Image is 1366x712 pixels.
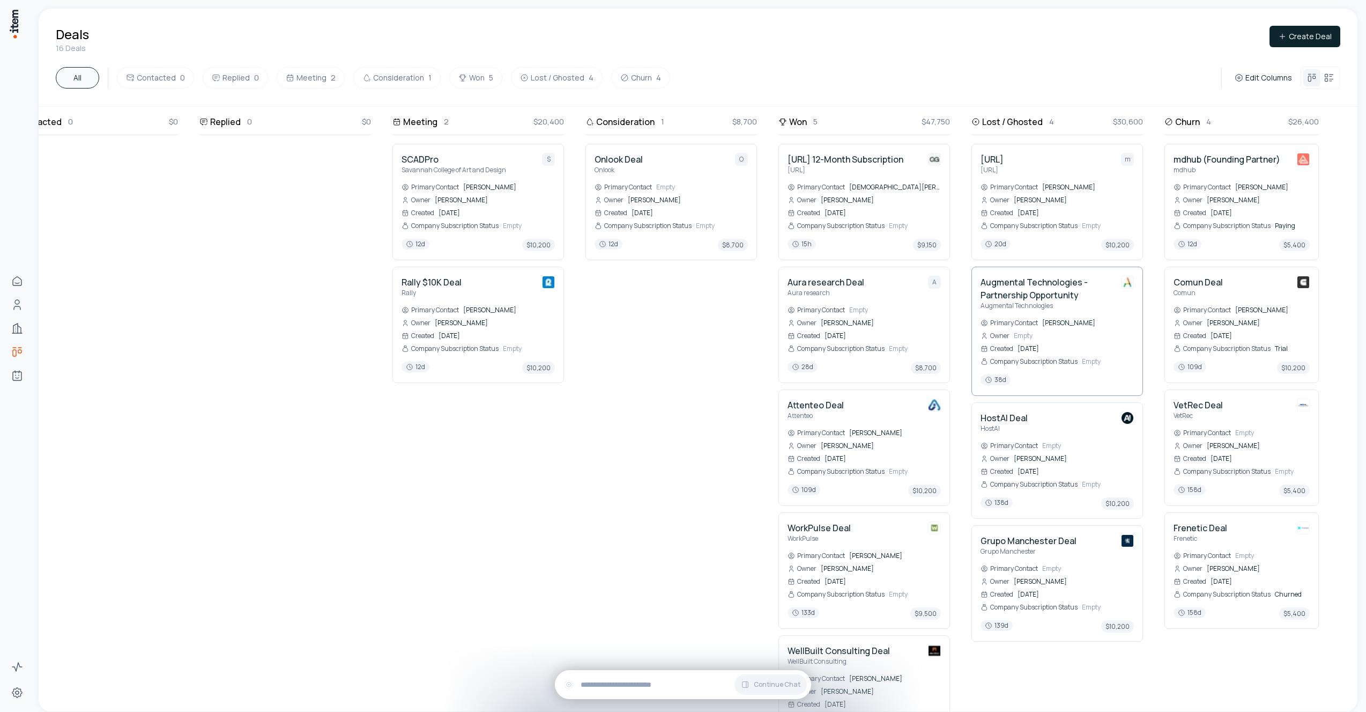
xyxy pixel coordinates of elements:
[788,467,885,476] div: Company Subscription Status
[788,319,816,327] div: Owner
[971,402,1143,519] div: HostAI DealHostAIHostAIPrimary ContactEmptyOwner[PERSON_NAME]Created[DATE]Company Subscription St...
[1018,467,1134,476] span: [DATE]
[1207,319,1310,327] span: [PERSON_NAME]
[825,700,941,709] span: [DATE]
[1174,153,1310,251] a: mdhub (Founding Partner)mdhubmdhubPrimary Contact[PERSON_NAME]Owner[PERSON_NAME]Created[DATE]Comp...
[788,166,903,174] p: [URL]
[402,209,434,217] div: Created
[821,442,941,450] span: [PERSON_NAME]
[981,357,1078,366] div: Company Subscription Status
[1042,564,1134,573] span: Empty
[981,375,1011,385] span: 38d
[1270,26,1340,47] button: Create Deal
[928,153,941,166] img: Qualgent.ai
[402,153,555,251] a: SCADProSavannah College of Art and DesignSPrimary Contact[PERSON_NAME]Owner[PERSON_NAME]Created[D...
[981,209,1013,217] div: Created
[981,332,1009,340] div: Owner
[1277,362,1310,374] span: $10,200
[1174,442,1202,450] div: Owner
[1211,332,1310,340] span: [DATE]
[1174,607,1206,620] button: 158d
[595,153,748,251] a: Onlook DealOnlookOPrimary ContactEmptyOwner[PERSON_NAME]Created[DATE]Company Subscription StatusE...
[56,67,99,89] button: All
[1018,209,1134,217] span: [DATE]
[1082,603,1134,612] span: Empty
[788,485,820,497] button: 109d
[788,399,941,497] a: Attenteo DealAttenteoAttenteoPrimary Contact[PERSON_NAME]Owner[PERSON_NAME]Created[DATE]Company S...
[849,429,941,437] span: [PERSON_NAME]
[1164,512,1319,629] div: Frenetic DealFreneticFreneticPrimary ContactEmptyOwner[PERSON_NAME]Created[DATE]Company Subscript...
[595,209,627,217] div: Created
[1174,485,1206,497] button: 158d
[1275,590,1310,599] span: Churned
[981,183,1038,192] div: Primary Contact
[849,306,941,314] span: Empty
[1101,620,1134,633] span: $10,200
[1279,607,1310,620] span: $5,400
[889,344,941,353] span: Empty
[788,153,903,166] h4: [URL] 12-Month Subscription
[981,153,1134,251] a: [URL][URL]mPrimary Contact[PERSON_NAME]Owner[PERSON_NAME]Created[DATE]Company Subscription Status...
[928,276,941,289] div: A
[449,67,502,89] button: Won5
[821,687,941,696] span: [PERSON_NAME]
[595,183,652,192] div: Primary Contact
[825,577,941,586] span: [DATE]
[1235,552,1310,560] span: Empty
[628,196,748,204] span: [PERSON_NAME]
[1206,116,1211,128] p: 4
[889,467,941,476] span: Empty
[788,429,845,437] div: Primary Contact
[1279,485,1310,497] span: $5,400
[1014,332,1134,340] span: Empty
[6,318,28,339] a: Companies
[56,43,89,54] p: 16 Deals
[1101,239,1134,251] span: $10,200
[1174,412,1223,420] p: VetRec
[522,239,555,251] span: $10,200
[788,276,864,289] h4: Aura research Deal
[788,590,885,599] div: Company Subscription Status
[1279,239,1310,251] span: $5,400
[971,144,1143,260] div: [URL][URL]mPrimary Contact[PERSON_NAME]Owner[PERSON_NAME]Created[DATE]Company Subscription Status...
[585,144,757,260] div: Onlook DealOnlookOPrimary ContactEmptyOwner[PERSON_NAME]Created[DATE]Company Subscription StatusE...
[511,67,603,89] button: Lost / Ghosted4
[402,362,429,372] span: 12d
[981,412,1028,424] h4: HostAI Deal
[1018,590,1134,599] span: [DATE]
[1175,115,1200,128] h3: Churn
[1174,454,1206,463] div: Created
[1082,480,1134,489] span: Empty
[6,294,28,315] a: People
[533,116,564,128] span: $20,400
[1174,306,1231,314] div: Primary Contact
[1174,166,1280,174] p: mdhub
[542,153,555,166] div: S
[1121,534,1134,547] img: Grupo Manchester
[981,547,1077,556] p: Grupo Manchester
[788,522,941,620] a: WorkPulse DealWorkPulseWorkPulsePrimary Contact[PERSON_NAME]Owner[PERSON_NAME]Created[DATE]Compan...
[661,116,664,128] p: 1
[754,680,800,689] span: Continue Chat
[56,26,89,43] h1: Deals
[971,267,1143,396] div: Augmental Technologies - Partnership OpportunityAugmental TechnologiesAugmental TechnologiesPrima...
[402,239,429,251] button: 12d
[1174,209,1206,217] div: Created
[718,239,748,251] span: $8,700
[1049,116,1054,128] p: 4
[696,222,748,230] span: Empty
[1174,276,1223,289] h4: Comun Deal
[402,166,506,174] p: Savannah College of Art and Design
[402,196,430,204] div: Owner
[735,153,748,166] div: O
[788,657,890,666] p: WellBuilt Consulting
[1174,485,1206,495] span: 158d
[1042,319,1134,327] span: [PERSON_NAME]
[1297,399,1310,412] img: VetRec
[778,144,950,260] div: [URL] 12-Month Subscription[URL]Qualgent.aiPrimary Contact[DEMOGRAPHIC_DATA][PERSON_NAME]Owner[PE...
[402,306,459,314] div: Primary Contact
[503,344,555,353] span: Empty
[788,289,864,297] p: Aura research
[982,115,1043,128] h3: Lost / Ghosted
[435,196,555,204] span: [PERSON_NAME]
